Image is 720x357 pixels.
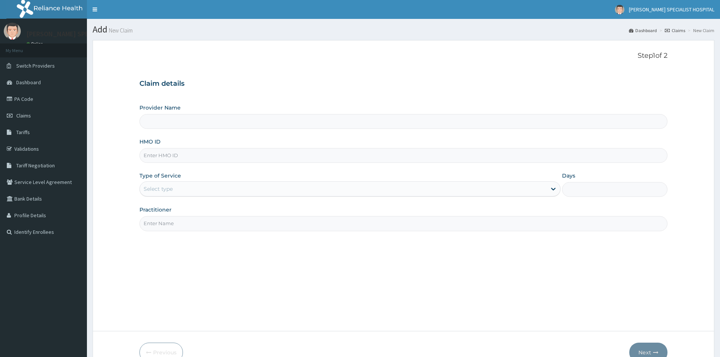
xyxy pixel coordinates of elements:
div: Select type [144,185,173,193]
h3: Claim details [139,80,667,88]
label: Type of Service [139,172,181,179]
h1: Add [93,25,714,34]
img: User Image [615,5,624,14]
a: Online [26,41,45,46]
span: Tariff Negotiation [16,162,55,169]
span: Tariffs [16,129,30,136]
a: Dashboard [629,27,657,34]
a: Claims [665,27,685,34]
small: New Claim [107,28,133,33]
span: Claims [16,112,31,119]
p: [PERSON_NAME] SPECIALIST HOSPITAL [26,31,142,37]
label: Practitioner [139,206,172,213]
input: Enter Name [139,216,667,231]
label: Provider Name [139,104,181,111]
input: Enter HMO ID [139,148,667,163]
label: Days [562,172,575,179]
span: Dashboard [16,79,41,86]
img: User Image [4,23,21,40]
span: Switch Providers [16,62,55,69]
label: HMO ID [139,138,161,145]
p: Step 1 of 2 [139,52,667,60]
li: New Claim [686,27,714,34]
span: [PERSON_NAME] SPECIALIST HOSPITAL [629,6,714,13]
